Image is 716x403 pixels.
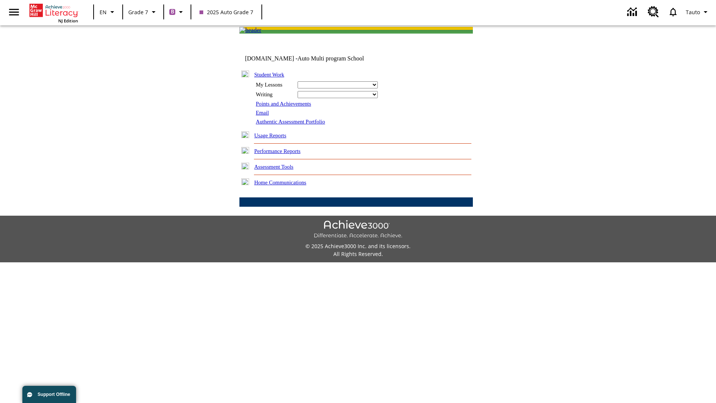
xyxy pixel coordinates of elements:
img: header [239,27,261,34]
img: plus.gif [241,131,249,138]
a: Points and Achievements [256,101,311,107]
span: Support Offline [38,392,70,397]
span: 2025 Auto Grade 7 [200,8,253,16]
button: Support Offline [22,386,76,403]
div: My Lessons [256,82,293,88]
a: Authentic Assessment Portfolio [256,119,325,125]
button: Profile/Settings [683,5,713,19]
div: Writing [256,91,293,98]
a: Email [256,110,269,116]
button: Language: EN, Select a language [96,5,120,19]
a: Student Work [254,72,284,78]
img: plus.gif [241,163,249,169]
span: EN [100,8,107,16]
button: Boost Class color is purple. Change class color [166,5,188,19]
a: Performance Reports [254,148,301,154]
a: Resource Center, Will open in new tab [643,2,663,22]
a: Data Center [623,2,643,22]
nobr: Auto Multi program School [298,55,364,62]
img: Achieve3000 Differentiate Accelerate Achieve [314,220,402,239]
button: Grade: Grade 7, Select a grade [125,5,161,19]
img: plus.gif [241,178,249,185]
a: Home Communications [254,179,307,185]
span: NJ Edition [58,18,78,24]
div: Home [29,2,78,24]
span: B [171,7,174,16]
button: Open side menu [3,1,25,23]
span: Grade 7 [128,8,148,16]
td: [DOMAIN_NAME] - [245,55,382,62]
span: Tauto [686,8,700,16]
a: Usage Reports [254,132,286,138]
img: plus.gif [241,147,249,154]
a: Notifications [663,2,683,22]
a: Assessment Tools [254,164,293,170]
img: minus.gif [241,71,249,77]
